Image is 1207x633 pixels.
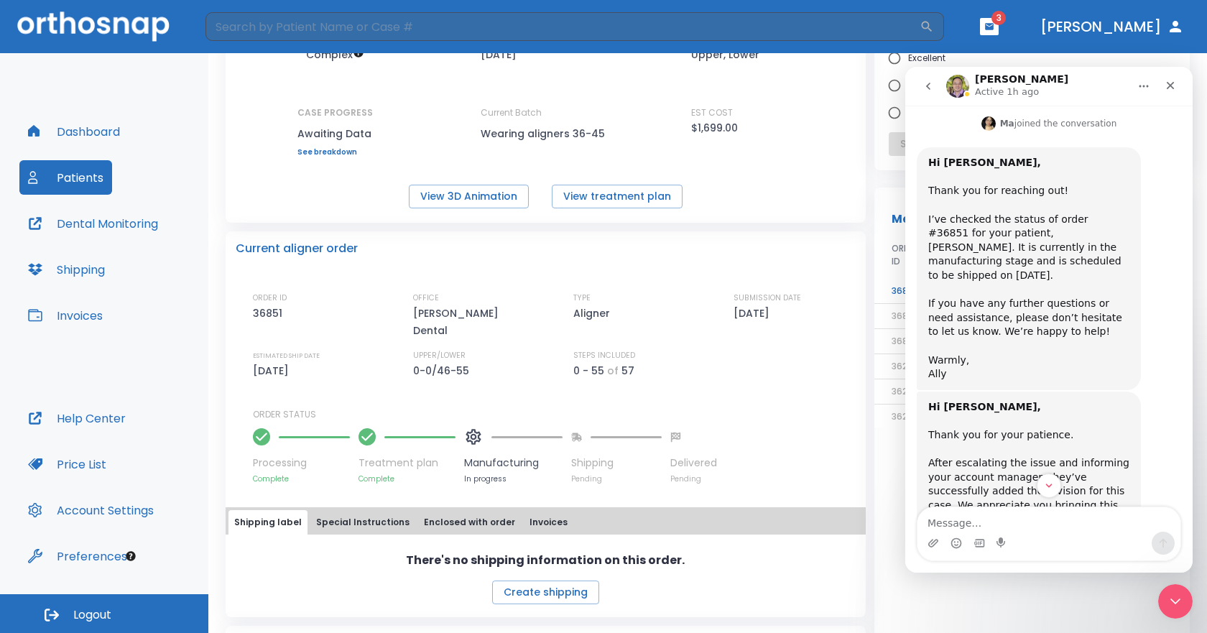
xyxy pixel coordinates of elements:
input: Search by Patient Name or Case # [205,12,920,41]
p: 57 [621,362,634,379]
button: Account Settings [19,493,162,527]
td: 36851 [874,279,941,304]
p: Shipping [571,456,662,471]
p: Awaiting Data [297,125,373,142]
p: CASE PROGRESS [297,106,373,119]
p: Pending [670,473,717,484]
p: Current aligner order [236,240,358,257]
span: 36851 [892,310,916,322]
p: ORDER STATUS [253,408,856,421]
p: Aligner [573,305,615,322]
p: TYPE [573,292,591,305]
p: In progress [464,473,563,484]
p: Processing [253,456,350,471]
p: Messages [892,211,953,228]
p: Upper, Lower [691,46,759,63]
button: Shipping label [228,510,307,535]
button: Create shipping [492,581,599,604]
p: 0-0/46-55 [413,362,474,379]
span: Logout [73,607,111,623]
p: STEPS INCLUDED [573,349,635,362]
button: Preferences [19,539,136,573]
button: Shipping [19,252,114,287]
div: Ma says… [11,325,276,579]
button: Dental Monitoring [19,206,167,241]
p: Pending [571,473,662,484]
div: Hi [PERSON_NAME],​Thank you for your patience.After escalating the issue and informing your accou... [11,325,236,568]
p: 36851 [253,305,287,322]
iframe: Intercom live chat [1158,584,1193,619]
p: of [607,362,619,379]
button: Enclosed with order [418,510,521,535]
textarea: Message… [12,440,275,465]
button: Gif picker [68,471,80,482]
img: Orthosnap [17,11,170,41]
button: Patients [19,160,112,195]
p: $1,699.00 [691,119,738,137]
p: Delivered [670,456,717,471]
button: [PERSON_NAME] [1035,14,1190,40]
span: Up to 50 Steps (100 aligners) [306,47,364,62]
button: Dashboard [19,114,129,149]
div: Thank you for your patience. [23,361,224,376]
p: [PERSON_NAME] Dental [413,305,535,339]
button: Emoji picker [45,471,57,482]
span: 36851 [892,335,916,347]
p: Treatment plan [359,456,455,471]
iframe: Intercom live chat [905,67,1193,573]
p: Manufacturing [464,456,563,471]
button: Start recording [91,471,103,482]
p: SUBMISSION DATE [734,292,801,305]
button: Help Center [19,401,134,435]
p: Wearing aligners 36-45 [481,125,610,142]
button: Invoices [19,298,111,333]
button: Special Instructions [310,510,415,535]
p: [DATE] [734,305,774,322]
span: 36250 [892,410,919,422]
p: EST COST [691,106,733,119]
div: Tooltip anchor [124,550,137,563]
button: Send a message… [246,465,269,488]
button: Scroll to bottom [131,407,156,431]
span: Excellent [908,50,945,67]
p: There's no shipping information on this order. [406,552,685,569]
div: tabs [228,510,863,535]
span: 36250 [892,360,919,372]
p: [DATE] [253,362,294,379]
p: Current Batch [481,106,610,119]
p: [DATE] [481,46,517,63]
p: Complete [253,473,350,484]
p: UPPER/LOWER [413,349,466,362]
a: See breakdown [297,148,373,157]
b: Hi [PERSON_NAME], [23,334,136,346]
p: ESTIMATED SHIP DATE [253,349,320,362]
a: Price List [19,447,115,481]
button: View treatment plan [552,185,683,208]
p: Complete [359,473,455,484]
p: 0 - 55 [573,362,604,379]
button: Invoices [524,510,573,535]
span: ORDER ID [892,242,924,268]
button: Upload attachment [22,471,34,482]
